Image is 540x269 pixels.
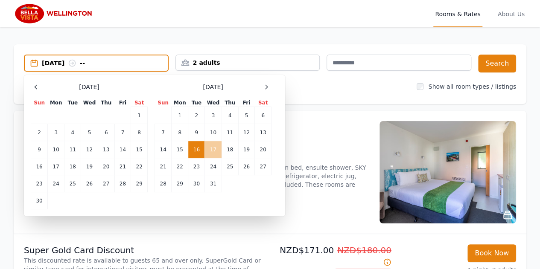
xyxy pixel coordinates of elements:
td: 18 [222,141,238,158]
td: 13 [98,141,114,158]
td: 24 [205,158,222,175]
td: 14 [114,141,131,158]
td: 16 [31,158,48,175]
td: 4 [64,124,81,141]
span: [DATE] [79,83,99,91]
td: 6 [98,124,114,141]
td: 13 [255,124,271,141]
td: 8 [172,124,188,141]
th: Tue [64,99,81,107]
th: Wed [81,99,98,107]
td: 26 [238,158,254,175]
p: Super Gold Card Discount [24,244,267,256]
td: 23 [188,158,205,175]
th: Sat [255,99,271,107]
button: Search [478,55,516,72]
td: 9 [31,141,48,158]
td: 12 [238,124,254,141]
td: 3 [205,107,222,124]
td: 22 [172,158,188,175]
button: Book Now [467,244,516,262]
td: 11 [222,124,238,141]
td: 14 [155,141,172,158]
td: 12 [81,141,98,158]
td: 2 [188,107,205,124]
td: 7 [114,124,131,141]
th: Thu [98,99,114,107]
td: 10 [48,141,64,158]
td: 29 [131,175,148,192]
td: 17 [48,158,64,175]
td: 28 [155,175,172,192]
div: 2 adults [176,58,320,67]
td: 6 [255,107,271,124]
th: Mon [172,99,188,107]
td: 17 [205,141,222,158]
td: 19 [238,141,254,158]
td: 30 [31,192,48,209]
td: 10 [205,124,222,141]
th: Sun [31,99,48,107]
td: 27 [98,175,114,192]
td: 16 [188,141,205,158]
td: 20 [98,158,114,175]
td: 22 [131,158,148,175]
td: 30 [188,175,205,192]
td: 3 [48,124,64,141]
td: 24 [48,175,64,192]
td: 1 [131,107,148,124]
th: Fri [238,99,254,107]
td: 25 [222,158,238,175]
td: 21 [155,158,172,175]
th: Fri [114,99,131,107]
td: 15 [131,141,148,158]
td: 21 [114,158,131,175]
td: 4 [222,107,238,124]
td: 8 [131,124,148,141]
th: Sat [131,99,148,107]
td: 25 [64,175,81,192]
img: Bella Vista Wellington [14,3,96,24]
th: Mon [48,99,64,107]
th: Thu [222,99,238,107]
td: 2 [31,124,48,141]
td: 28 [114,175,131,192]
td: 9 [188,124,205,141]
span: NZD$180.00 [337,245,391,255]
td: 23 [31,175,48,192]
td: 11 [64,141,81,158]
label: Show all room types / listings [429,83,516,90]
td: 29 [172,175,188,192]
td: 31 [205,175,222,192]
td: 27 [255,158,271,175]
td: 18 [64,158,81,175]
th: Sun [155,99,172,107]
p: NZD$171.00 [274,244,391,268]
span: [DATE] [203,83,223,91]
td: 26 [81,175,98,192]
td: 1 [172,107,188,124]
td: 19 [81,158,98,175]
td: 7 [155,124,172,141]
td: 20 [255,141,271,158]
td: 15 [172,141,188,158]
th: Wed [205,99,222,107]
td: 5 [81,124,98,141]
td: 5 [238,107,254,124]
th: Tue [188,99,205,107]
div: [DATE] -- [42,59,168,67]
